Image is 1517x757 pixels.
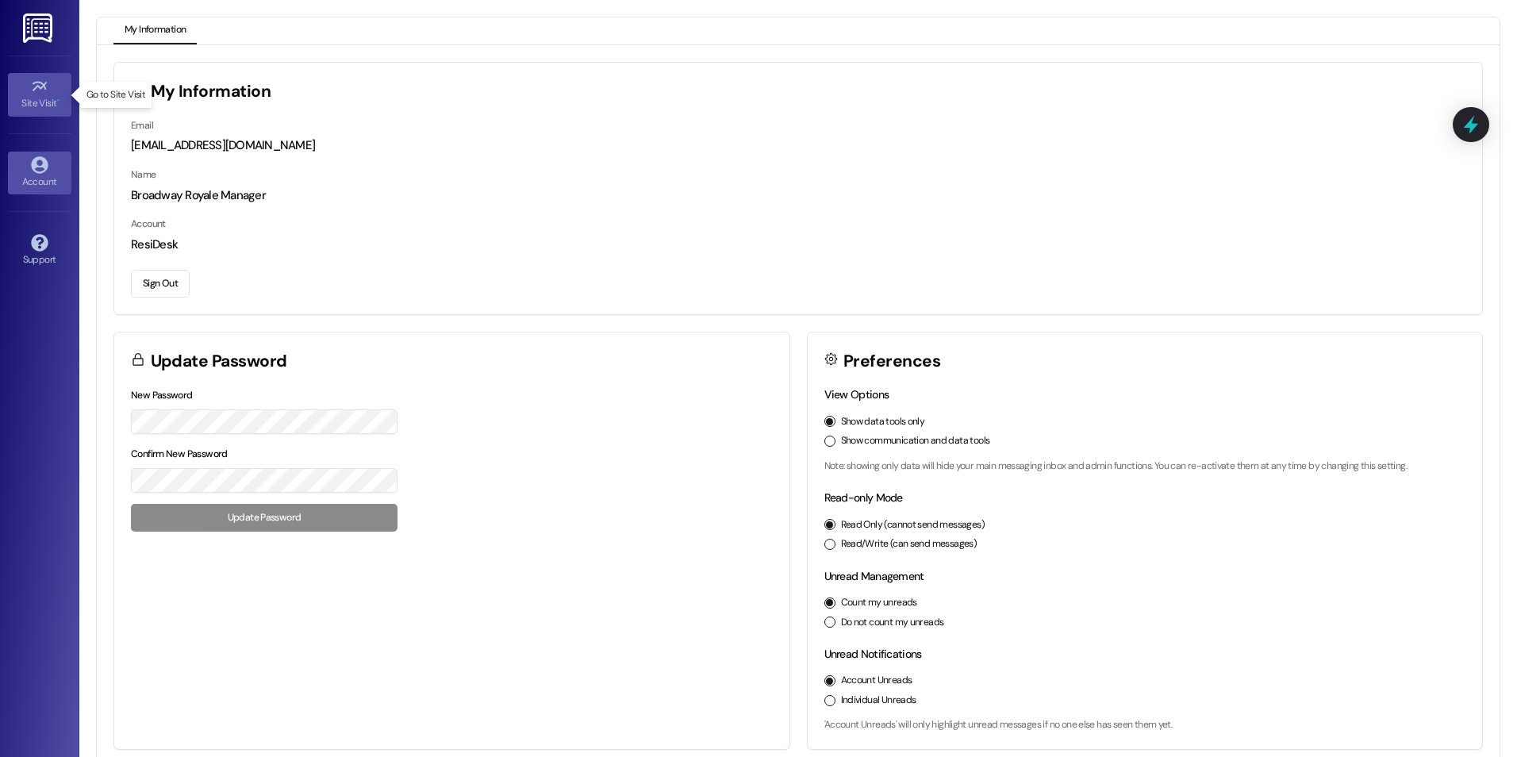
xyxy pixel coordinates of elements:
h3: Preferences [843,353,940,370]
label: Count my unreads [841,596,917,610]
label: Unread Management [824,569,924,583]
button: My Information [113,17,197,44]
label: Show data tools only [841,415,925,429]
a: Account [8,152,71,194]
h3: My Information [151,83,271,100]
label: Read/Write (can send messages) [841,537,977,551]
img: ResiDesk Logo [23,13,56,43]
label: Read Only (cannot send messages) [841,518,985,532]
label: Account Unreads [841,674,912,688]
span: • [57,95,60,106]
label: Account [131,217,166,230]
label: Email [131,119,153,132]
div: [EMAIL_ADDRESS][DOMAIN_NAME] [131,137,1465,154]
h3: Update Password [151,353,287,370]
label: Unread Notifications [824,647,922,661]
div: Broadway Royale Manager [131,187,1465,204]
button: Sign Out [131,270,190,298]
div: ResiDesk [131,236,1465,253]
label: Name [131,168,156,181]
p: Note: showing only data will hide your main messaging inbox and admin functions. You can re-activ... [824,459,1466,474]
label: Confirm New Password [131,448,228,460]
label: View Options [824,387,889,402]
label: New Password [131,389,193,402]
label: Individual Unreads [841,694,916,708]
a: Support [8,229,71,272]
label: Do not count my unreads [841,616,944,630]
label: Read-only Mode [824,490,903,505]
label: Show communication and data tools [841,434,990,448]
p: 'Account Unreads' will only highlight unread messages if no one else has seen them yet. [824,718,1466,732]
p: Go to Site Visit [86,88,145,102]
a: Site Visit • [8,73,71,116]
